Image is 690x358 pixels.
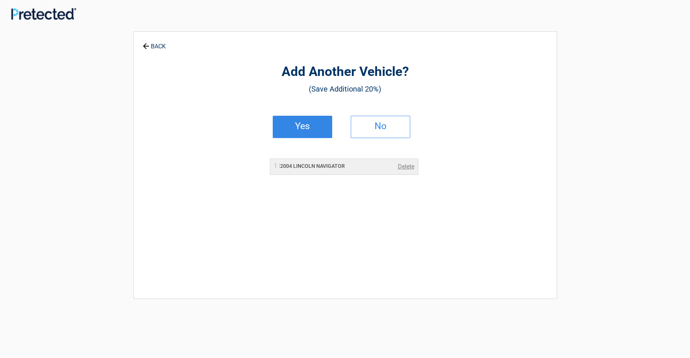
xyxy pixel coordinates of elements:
[11,8,76,20] img: Main Logo
[274,162,280,169] span: 1 |
[141,36,167,49] a: BACK
[359,124,402,129] h2: No
[281,124,324,129] h2: Yes
[175,63,516,81] h2: Add Another Vehicle?
[398,162,414,171] a: Delete
[175,83,516,95] h3: (Save Additional 20%)
[274,162,345,170] h2: 2004 LINCOLN NAVIGATOR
